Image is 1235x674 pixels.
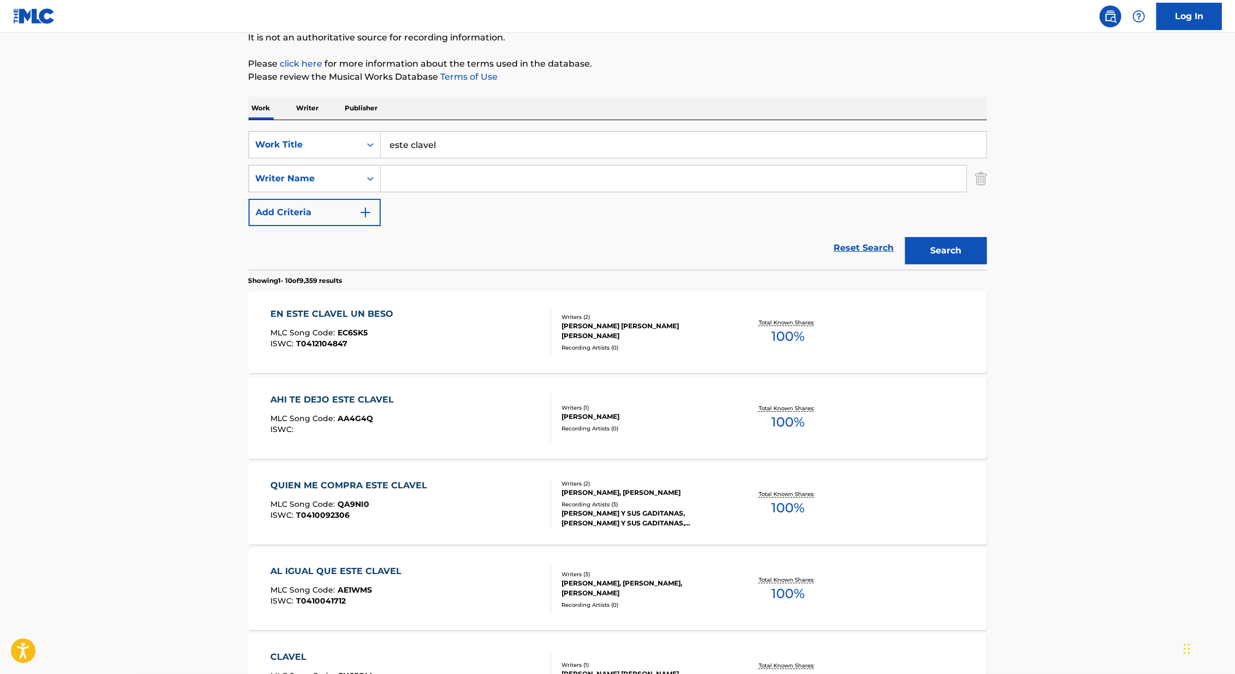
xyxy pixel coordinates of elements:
[338,585,372,595] span: AE1WMS
[249,57,987,70] p: Please for more information about the terms used in the database.
[771,412,805,432] span: 100 %
[270,479,433,492] div: QUIEN ME COMPRA ESTE CLAVEL
[562,500,726,509] div: Recording Artists ( 3 )
[270,596,296,606] span: ISWC :
[562,344,726,352] div: Recording Artists ( 0 )
[249,199,381,226] button: Add Criteria
[270,339,296,348] span: ISWC :
[280,58,323,69] a: click here
[759,318,817,327] p: Total Known Shares:
[270,413,338,423] span: MLC Song Code :
[759,661,817,670] p: Total Known Shares:
[1132,10,1145,23] img: help
[562,661,726,669] div: Writers ( 1 )
[270,510,296,520] span: ISWC :
[562,321,726,341] div: [PERSON_NAME] [PERSON_NAME] [PERSON_NAME]
[293,97,322,120] p: Writer
[759,490,817,498] p: Total Known Shares:
[771,498,805,518] span: 100 %
[562,488,726,498] div: [PERSON_NAME], [PERSON_NAME]
[249,291,987,373] a: EN ESTE CLAVEL UN BESOMLC Song Code:EC6SK5ISWC:T0412104847Writers (2)[PERSON_NAME] [PERSON_NAME] ...
[249,276,342,286] p: Showing 1 - 10 of 9,359 results
[975,165,987,192] img: Delete Criterion
[562,509,726,528] div: [PERSON_NAME] Y SUS GADITANAS, [PERSON_NAME] Y SUS GADITANAS, [PERSON_NAME] Y SUS GADITANAS
[249,97,274,120] p: Work
[270,565,407,578] div: AL IGUAL QUE ESTE CLAVEL
[270,328,338,338] span: MLC Song Code :
[562,404,726,412] div: Writers ( 1 )
[256,138,354,151] div: Work Title
[759,576,817,584] p: Total Known Shares:
[270,651,372,664] div: CLAVEL
[13,8,55,24] img: MLC Logo
[342,97,381,120] p: Publisher
[439,72,498,82] a: Terms of Use
[1180,622,1235,674] iframe: Chat Widget
[359,206,372,219] img: 9d2ae6d4665cec9f34b9.svg
[562,601,726,609] div: Recording Artists ( 0 )
[270,308,399,321] div: EN ESTE CLAVEL UN BESO
[1104,10,1117,23] img: search
[1100,5,1121,27] a: Public Search
[562,578,726,598] div: [PERSON_NAME], [PERSON_NAME], [PERSON_NAME]
[562,424,726,433] div: Recording Artists ( 0 )
[256,172,354,185] div: Writer Name
[270,393,399,406] div: AHI TE DEJO ESTE CLAVEL
[249,548,987,630] a: AL IGUAL QUE ESTE CLAVELMLC Song Code:AE1WMSISWC:T0410041712Writers (3)[PERSON_NAME], [PERSON_NAM...
[249,70,987,84] p: Please review the Musical Works Database
[759,404,817,412] p: Total Known Shares:
[296,596,346,606] span: T0410041712
[249,131,987,270] form: Search Form
[270,585,338,595] span: MLC Song Code :
[249,463,987,545] a: QUIEN ME COMPRA ESTE CLAVELMLC Song Code:QA9NI0ISWC:T0410092306Writers (2)[PERSON_NAME], [PERSON_...
[270,499,338,509] span: MLC Song Code :
[1128,5,1150,27] div: Help
[905,237,987,264] button: Search
[249,377,987,459] a: AHI TE DEJO ESTE CLAVELMLC Song Code:AA4G4QISWC:Writers (1)[PERSON_NAME]Recording Artists (0)Tota...
[771,327,805,346] span: 100 %
[771,584,805,604] span: 100 %
[1184,632,1190,665] div: Drag
[562,480,726,488] div: Writers ( 2 )
[562,412,726,422] div: [PERSON_NAME]
[270,424,296,434] span: ISWC :
[249,31,987,44] p: It is not an authoritative source for recording information.
[338,328,368,338] span: EC6SK5
[562,313,726,321] div: Writers ( 2 )
[1156,3,1222,30] a: Log In
[338,499,369,509] span: QA9NI0
[296,339,347,348] span: T0412104847
[338,413,373,423] span: AA4G4Q
[296,510,350,520] span: T0410092306
[829,236,900,260] a: Reset Search
[562,570,726,578] div: Writers ( 3 )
